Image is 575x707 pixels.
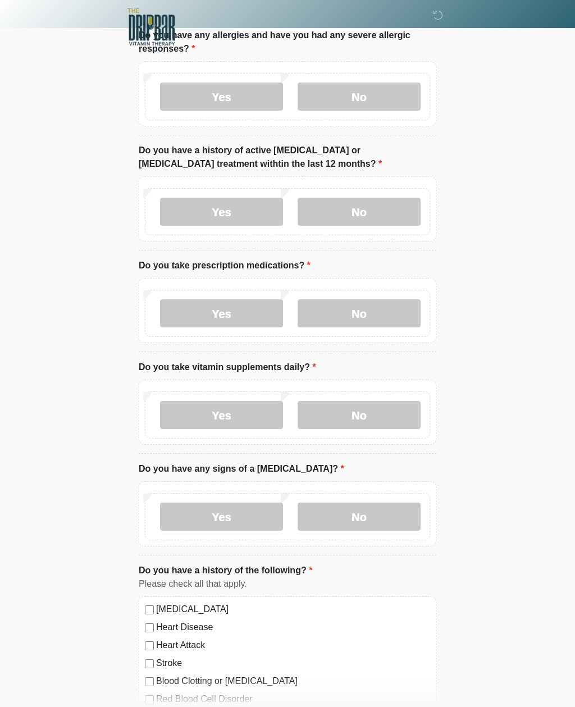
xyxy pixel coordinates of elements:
[139,361,316,374] label: Do you take vitamin supplements daily?
[160,299,283,327] label: Yes
[145,641,154,650] input: Heart Attack
[160,198,283,226] label: Yes
[156,638,430,652] label: Heart Attack
[127,8,175,45] img: The DRIPBaR - Alamo Ranch SATX Logo
[139,259,311,272] label: Do you take prescription medications?
[156,674,430,688] label: Blood Clotting or [MEDICAL_DATA]
[160,503,283,531] label: Yes
[145,623,154,632] input: Heart Disease
[156,656,430,670] label: Stroke
[139,144,436,171] label: Do you have a history of active [MEDICAL_DATA] or [MEDICAL_DATA] treatment withtin the last 12 mo...
[160,83,283,111] label: Yes
[298,401,421,429] label: No
[145,695,154,704] input: Red Blood Cell Disorder
[156,621,430,634] label: Heart Disease
[145,677,154,686] input: Blood Clotting or [MEDICAL_DATA]
[139,564,312,577] label: Do you have a history of the following?
[145,659,154,668] input: Stroke
[139,577,436,591] div: Please check all that apply.
[298,299,421,327] label: No
[156,692,430,706] label: Red Blood Cell Disorder
[160,401,283,429] label: Yes
[156,603,430,616] label: [MEDICAL_DATA]
[298,83,421,111] label: No
[298,198,421,226] label: No
[145,605,154,614] input: [MEDICAL_DATA]
[139,462,344,476] label: Do you have any signs of a [MEDICAL_DATA]?
[298,503,421,531] label: No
